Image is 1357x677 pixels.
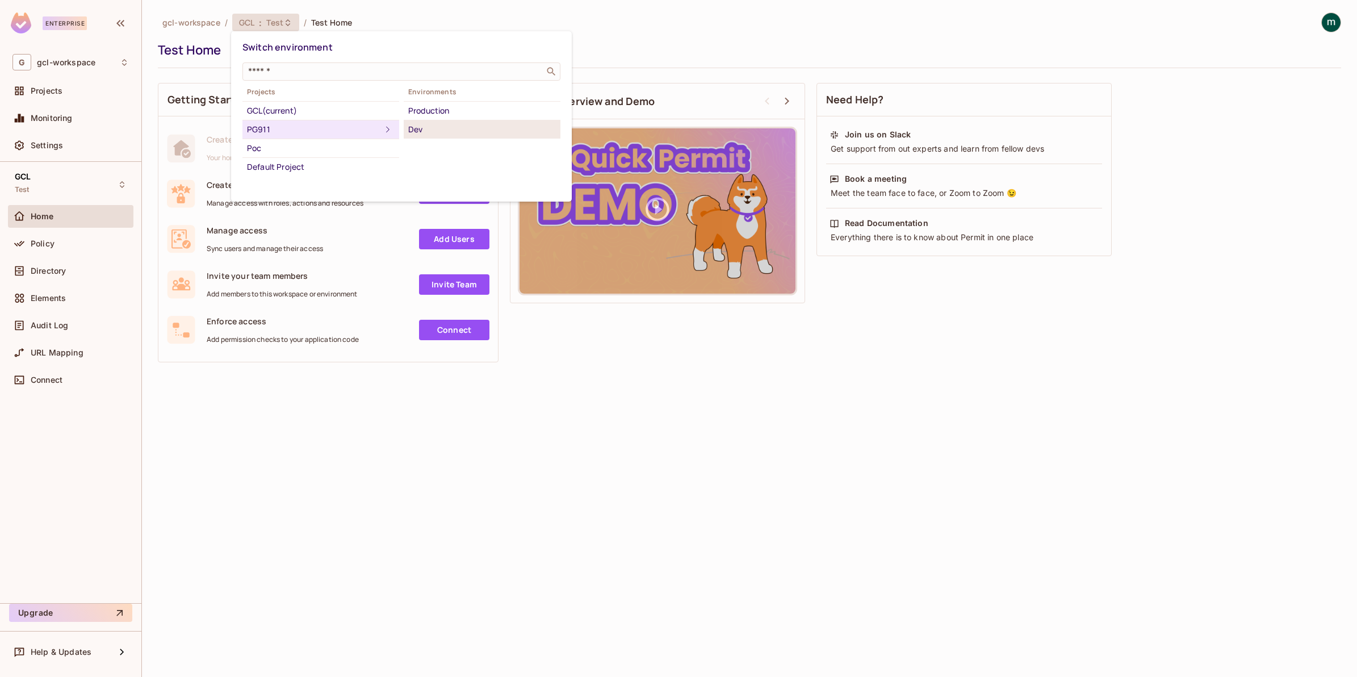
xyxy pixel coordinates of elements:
[247,141,395,155] div: Poc
[404,87,560,97] span: Environments
[247,104,395,118] div: GCL (current)
[242,87,399,97] span: Projects
[242,41,333,53] span: Switch environment
[408,104,556,118] div: Production
[408,123,556,136] div: Dev
[247,160,395,174] div: Default Project
[247,123,381,136] div: PG911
